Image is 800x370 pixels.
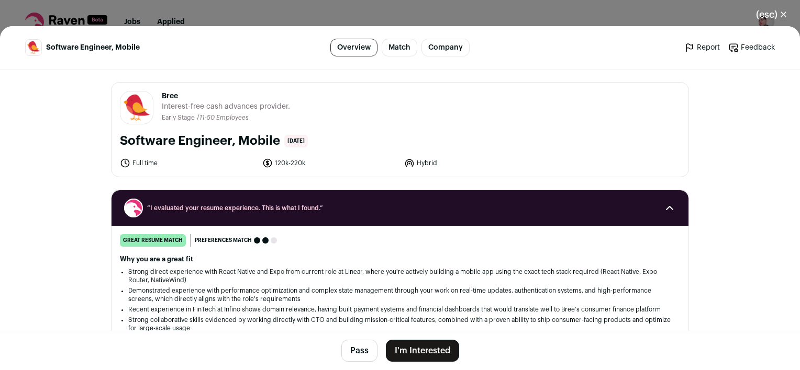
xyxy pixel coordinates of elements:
h2: Why you are a great fit [120,255,680,263]
span: 11-50 Employees [199,114,249,121]
a: Company [421,39,470,56]
h1: Software Engineer, Mobile [120,133,280,149]
li: Early Stage [162,114,197,122]
a: Overview [330,39,377,56]
li: Hybrid [404,158,540,168]
li: 120k-220k [262,158,398,168]
li: / [197,114,249,122]
a: Feedback [728,42,775,53]
li: Strong collaborative skills evidenced by working directly with CTO and building mission-critical ... [128,316,672,332]
img: 056fcd7531680d8a3bf2219ec7d21ccb54b5ddc070b3bece79de20e42ea5d9b7.png [26,40,41,55]
button: Pass [341,340,377,362]
span: Software Engineer, Mobile [46,42,140,53]
img: 056fcd7531680d8a3bf2219ec7d21ccb54b5ddc070b3bece79de20e42ea5d9b7.png [120,91,153,124]
span: Interest-free cash advances provider. [162,101,290,112]
span: [DATE] [284,135,308,147]
a: Report [684,42,720,53]
li: Demonstrated experience with performance optimization and complex state management through your w... [128,286,672,303]
span: Preferences match [195,235,252,246]
a: Match [382,39,417,56]
li: Recent experience in FinTech at Infino shows domain relevance, having built payment systems and f... [128,305,672,314]
button: Close modal [743,3,800,26]
span: “I evaluated your resume experience. This is what I found.” [147,204,653,212]
li: Full time [120,158,256,168]
button: I'm Interested [386,340,459,362]
span: Bree [162,91,290,101]
div: great resume match [120,234,186,247]
li: Strong direct experience with React Native and Expo from current role at Linear, where you're act... [128,268,672,284]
